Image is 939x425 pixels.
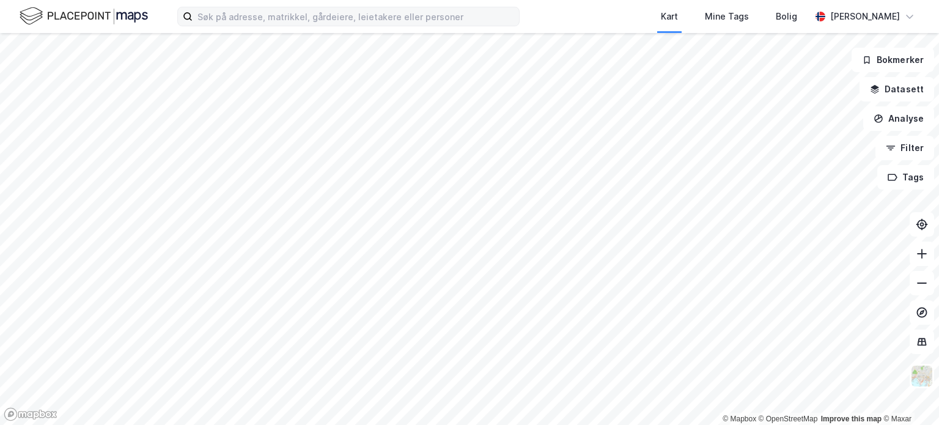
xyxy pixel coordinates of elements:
a: Mapbox homepage [4,407,57,421]
button: Filter [875,136,934,160]
a: Mapbox [723,415,756,423]
input: Søk på adresse, matrikkel, gårdeiere, leietakere eller personer [193,7,519,26]
button: Datasett [860,77,934,102]
div: Kart [661,9,678,24]
button: Analyse [863,106,934,131]
a: OpenStreetMap [759,415,818,423]
button: Tags [877,165,934,190]
div: Kontrollprogram for chat [878,366,939,425]
iframe: Chat Widget [878,366,939,425]
div: Bolig [776,9,797,24]
img: Z [910,364,933,388]
a: Improve this map [821,415,882,423]
button: Bokmerker [852,48,934,72]
div: Mine Tags [705,9,749,24]
div: [PERSON_NAME] [830,9,900,24]
img: logo.f888ab2527a4732fd821a326f86c7f29.svg [20,6,148,27]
